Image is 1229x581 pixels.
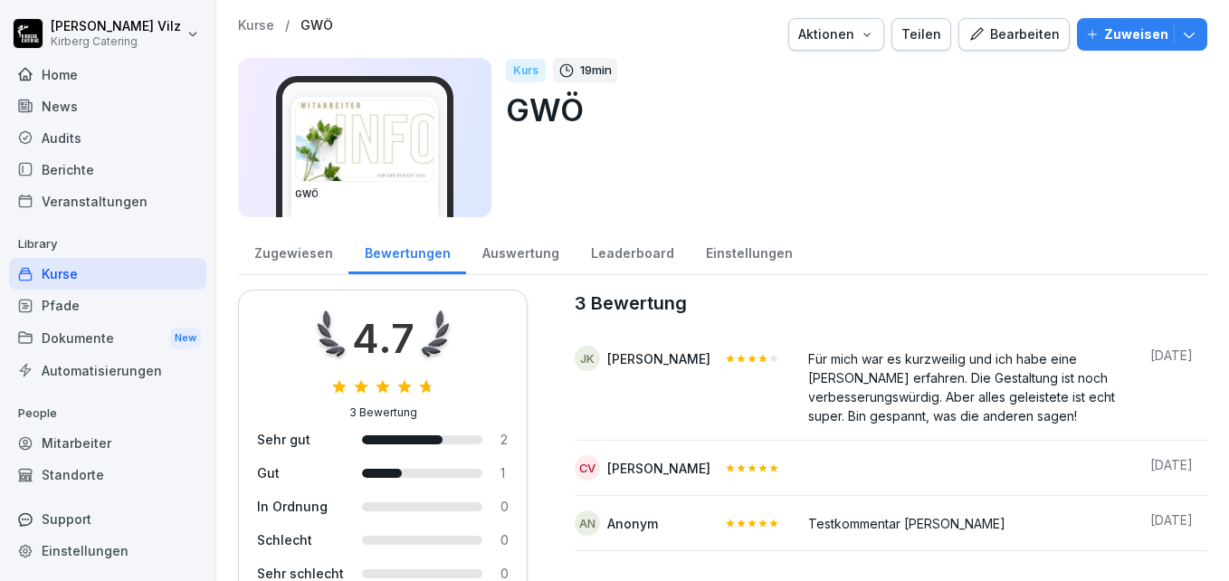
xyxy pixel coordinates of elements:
div: Kurs [506,59,546,82]
div: 4.7 [352,309,414,368]
a: Berichte [9,154,206,186]
a: Audits [9,122,206,154]
a: Kurse [9,258,206,290]
div: [PERSON_NAME] [607,349,710,368]
div: Aktionen [798,24,874,44]
a: DokumenteNew [9,321,206,355]
h3: GWÖ [295,187,434,201]
a: Bewertungen [348,228,466,274]
div: Gut [257,463,344,482]
p: Zuweisen [1104,24,1168,44]
a: Auswertung [466,228,575,274]
button: Teilen [891,18,951,51]
td: [DATE] [1136,441,1207,496]
img: cbgah4ktzd3wiqnyiue5lell.png [296,101,433,181]
div: An [575,510,600,536]
a: Mitarbeiter [9,427,206,459]
div: 0 [500,530,509,549]
div: [PERSON_NAME] [607,459,710,478]
div: Schlecht [257,530,344,549]
p: GWÖ [506,87,1193,133]
a: Kurse [238,18,274,33]
td: [DATE] [1136,331,1207,441]
div: Sehr gut [257,430,344,449]
a: Home [9,59,206,90]
div: Teilen [901,24,941,44]
td: [DATE] [1136,496,1207,551]
a: Einstellungen [9,535,206,567]
a: News [9,90,206,122]
p: 19 min [580,62,612,80]
div: Bearbeiten [968,24,1060,44]
button: Aktionen [788,18,884,51]
div: In Ordnung [257,497,344,516]
p: Kirberg Catering [51,35,181,48]
div: Dokumente [9,321,206,355]
a: Zugewiesen [238,228,348,274]
div: Anonym [607,514,658,533]
div: 1 [500,463,509,482]
div: CV [575,455,600,481]
div: New [170,328,201,348]
div: 3 Bewertung [349,405,417,421]
caption: 3 Bewertung [575,290,1207,317]
a: GWÖ [300,18,333,33]
div: Support [9,503,206,535]
a: Veranstaltungen [9,186,206,217]
p: Library [9,230,206,259]
p: [PERSON_NAME] Vilz [51,19,181,34]
a: Leaderboard [575,228,690,274]
div: JK [575,346,600,371]
a: Pfade [9,290,206,321]
div: Testkommentar [PERSON_NAME] [808,510,1121,533]
p: People [9,399,206,428]
p: / [285,18,290,33]
a: Automatisierungen [9,355,206,386]
div: 0 [500,497,509,516]
button: Zuweisen [1077,18,1207,51]
button: Bearbeiten [958,18,1070,51]
a: Einstellungen [690,228,808,274]
div: 2 [500,430,509,449]
div: Für mich war es kurzweilig und ich habe eine [PERSON_NAME] erfahren. Die Gestaltung ist noch verb... [808,346,1121,425]
a: Standorte [9,459,206,491]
